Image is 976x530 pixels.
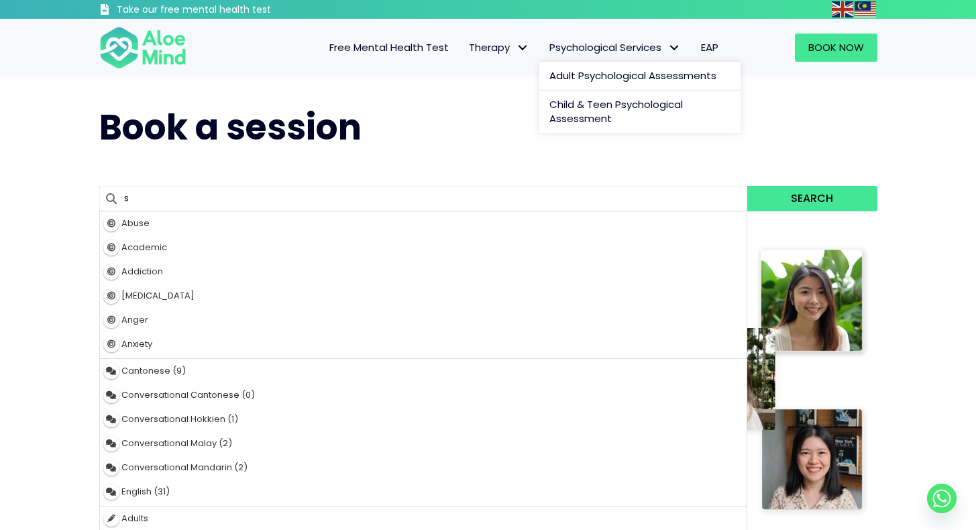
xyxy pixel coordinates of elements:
[832,1,855,17] a: English
[121,241,167,254] span: Academic
[121,512,148,525] span: Adults
[121,485,170,498] span: English (31)
[99,186,748,211] input: Search for...
[99,25,186,70] img: Aloe mind Logo
[927,484,957,513] a: Whatsapp
[539,34,691,62] a: Psychological ServicesPsychological Services: submenu
[691,34,728,62] a: EAP
[539,62,741,91] a: Adult Psychological Assessments
[549,97,683,126] span: Child & Teen Psychological Assessment
[795,34,877,62] a: Book Now
[459,34,539,62] a: TherapyTherapy: submenu
[99,103,362,152] span: Book a session
[319,34,459,62] a: Free Mental Health Test
[549,40,681,54] span: Psychological Services
[117,3,343,17] h3: Take our free mental health test
[832,1,853,17] img: en
[121,461,248,474] span: Conversational Mandarin (2)
[701,40,718,54] span: EAP
[808,40,864,54] span: Book Now
[204,34,728,62] nav: Menu
[121,289,195,302] span: [MEDICAL_DATA]
[513,38,533,58] span: Therapy: submenu
[855,1,877,17] a: Malay
[855,1,876,17] img: ms
[549,68,716,83] span: Adult Psychological Assessments
[121,413,238,425] span: Conversational Hokkien (1)
[747,186,877,211] button: Search
[329,40,449,54] span: Free Mental Health Test
[121,364,186,377] span: Cantonese (9)
[121,388,255,401] span: Conversational Cantonese (0)
[665,38,684,58] span: Psychological Services: submenu
[121,437,232,449] span: Conversational Malay (2)
[539,91,741,134] a: Child & Teen Psychological Assessment
[469,40,529,54] span: Therapy
[121,337,152,350] span: Anxiety
[99,3,343,19] a: Take our free mental health test
[121,313,148,326] span: Anger
[121,217,150,229] span: Abuse
[121,265,163,278] span: Addiction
